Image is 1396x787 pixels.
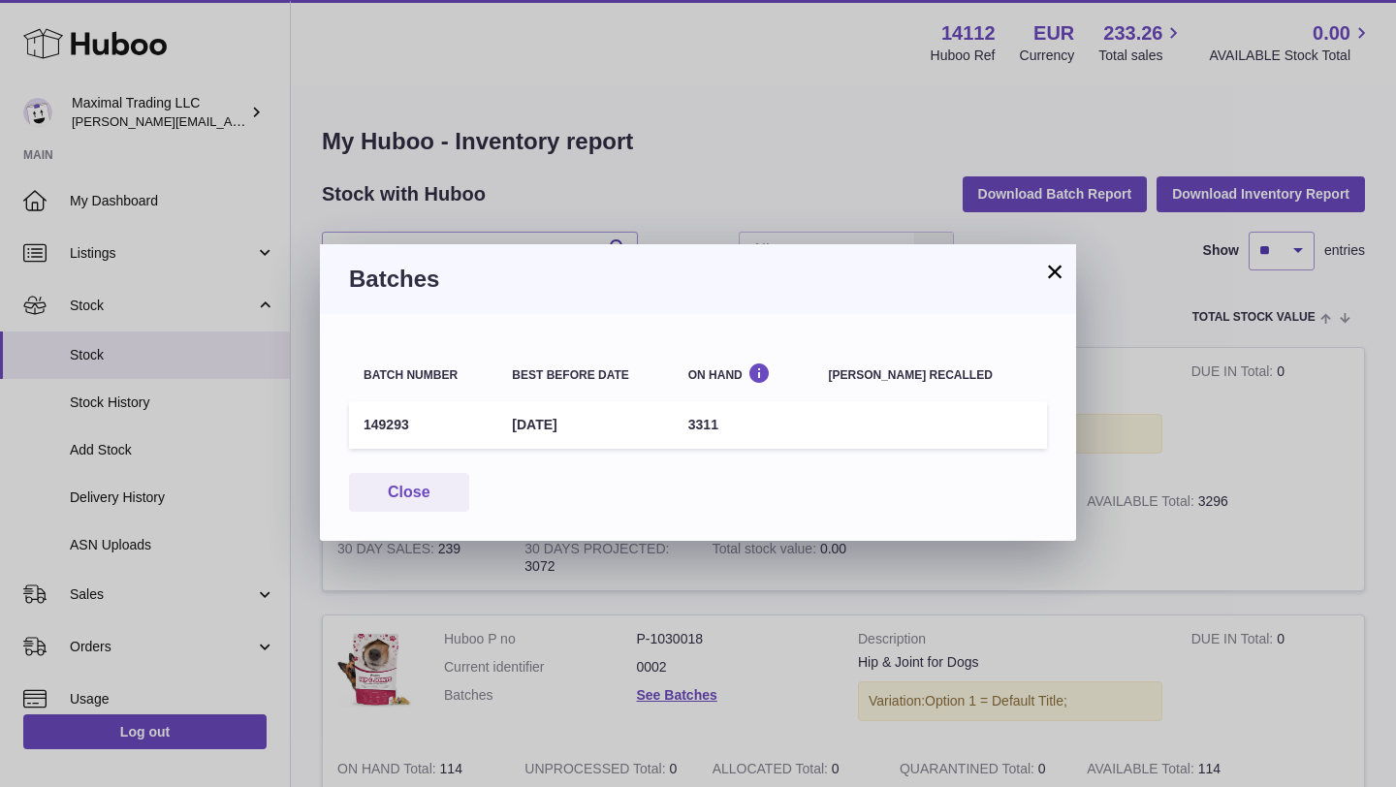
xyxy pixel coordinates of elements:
div: Best before date [512,369,658,382]
button: × [1043,260,1066,283]
div: [PERSON_NAME] recalled [829,369,1032,382]
div: On Hand [688,362,800,381]
h3: Batches [349,264,1047,295]
button: Close [349,473,469,513]
td: 3311 [674,401,814,449]
div: Batch number [364,369,483,382]
td: [DATE] [497,401,673,449]
td: 149293 [349,401,497,449]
